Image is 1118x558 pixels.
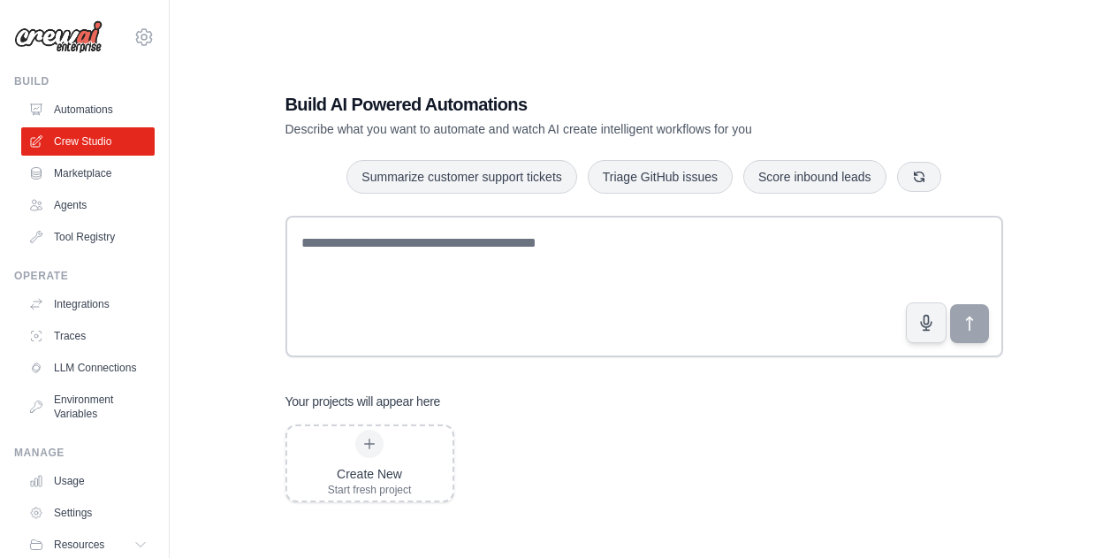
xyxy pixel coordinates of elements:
button: Summarize customer support tickets [346,160,576,194]
div: Start fresh project [328,483,412,497]
div: Operate [14,269,155,283]
div: Build [14,74,155,88]
a: Usage [21,467,155,495]
a: Crew Studio [21,127,155,156]
button: Score inbound leads [743,160,886,194]
a: Settings [21,499,155,527]
a: Tool Registry [21,223,155,251]
button: Click to speak your automation idea [906,302,947,343]
span: Resources [54,538,104,552]
a: Marketplace [21,159,155,187]
img: Logo [14,20,103,54]
p: Describe what you want to automate and watch AI create intelligent workflows for you [285,120,879,138]
h1: Build AI Powered Automations [285,92,879,117]
button: Get new suggestions [897,162,941,192]
a: Environment Variables [21,386,155,428]
button: Triage GitHub issues [588,160,733,194]
a: Integrations [21,290,155,318]
h3: Your projects will appear here [285,393,441,410]
a: LLM Connections [21,354,155,382]
div: Create New [328,465,412,483]
a: Automations [21,96,155,124]
a: Traces [21,322,155,350]
a: Agents [21,191,155,219]
div: Manage [14,446,155,460]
